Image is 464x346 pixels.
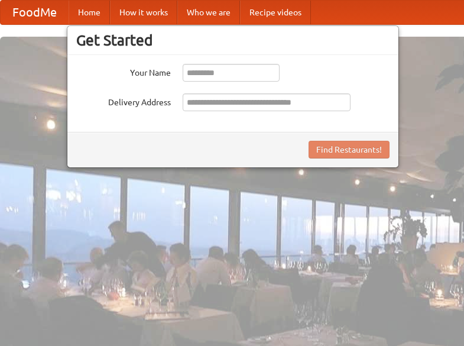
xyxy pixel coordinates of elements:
[76,93,171,108] label: Delivery Address
[1,1,69,24] a: FoodMe
[177,1,240,24] a: Who we are
[110,1,177,24] a: How it works
[69,1,110,24] a: Home
[76,64,171,79] label: Your Name
[309,141,390,159] button: Find Restaurants!
[76,31,390,49] h3: Get Started
[240,1,311,24] a: Recipe videos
